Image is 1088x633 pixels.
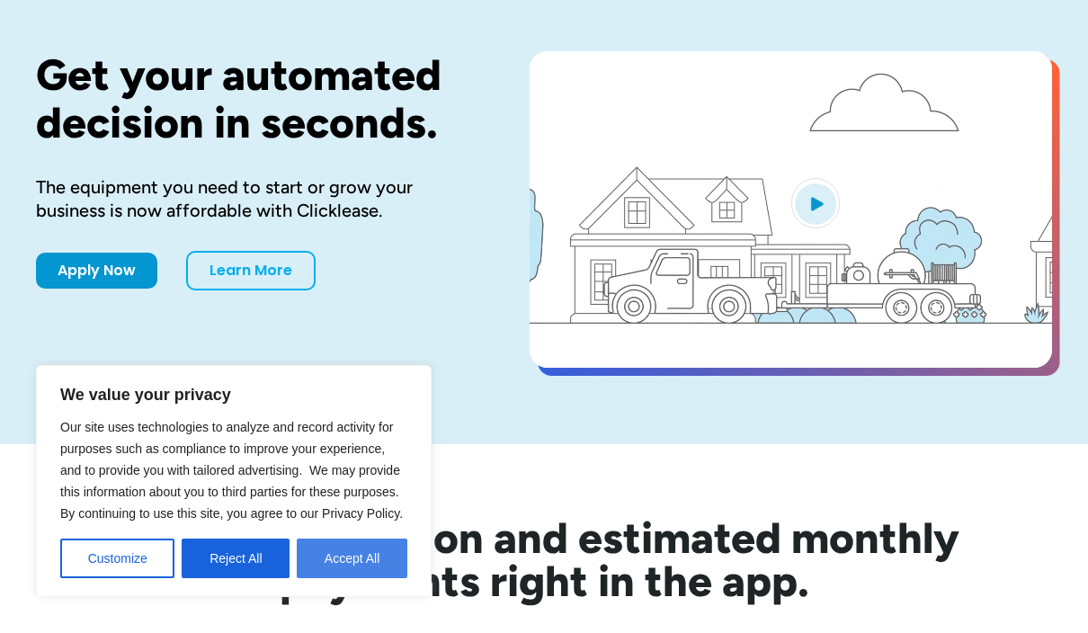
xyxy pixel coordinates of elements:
a: Apply Now [36,253,157,289]
div: The equipment you need to start or grow your business is now affordable with Clicklease. [36,175,472,222]
span: Our site uses technologies to analyze and record activity for purposes such as compliance to impr... [60,420,403,521]
img: Blue play button logo on a light blue circular background [791,178,840,228]
a: open lightbox [530,51,1052,368]
a: Learn More [186,251,316,290]
button: Accept All [297,539,407,578]
p: We value your privacy [60,384,407,406]
h1: Get your automated decision in seconds. [36,51,472,147]
h2: See your decision and estimated monthly payments right in the app. [40,516,1048,602]
div: We value your privacy [36,365,432,597]
button: Reject All [182,539,290,578]
button: Customize [60,539,174,578]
